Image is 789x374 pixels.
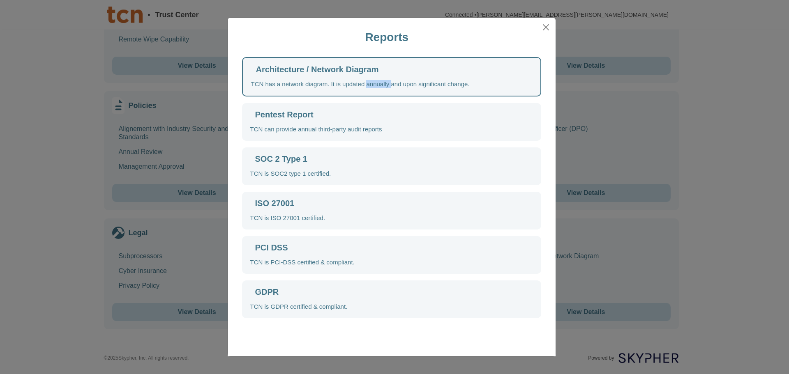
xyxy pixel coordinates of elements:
div: TCN is GDPR certified & compliant. [250,303,348,311]
div: TCN can provide annual third-party audit reports [250,125,382,133]
div: TCN is SOC2 type 1 certified. [250,170,331,178]
button: Close [540,21,552,34]
div: SOC 2 Type 1 [255,155,307,163]
div: PCI DSS [255,243,288,252]
div: Reports [365,32,408,43]
div: ISO 27001 [255,199,295,207]
div: TCN is PCI-DSS certified & compliant. [250,258,355,266]
div: TCN is ISO 27001 certified. [250,214,325,222]
div: Architecture / Network Diagram [256,65,379,73]
div: TCN has a network diagram. It is updated annually and upon significant change. [251,80,470,88]
div: GDPR [255,288,279,296]
div: Pentest Report [255,110,314,119]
